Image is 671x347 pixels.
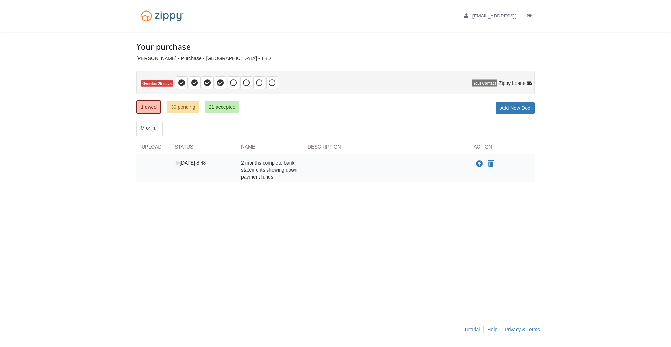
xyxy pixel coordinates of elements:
img: Logo [136,7,188,25]
span: Overdue 25 days [141,80,173,87]
span: Zippy Loans [499,80,525,87]
a: Privacy & Terms [505,327,540,332]
div: Status [169,143,236,154]
span: [DATE] 8:48 [175,160,206,166]
h1: Your purchase [136,42,191,51]
button: Upload 2 months complete bank statements showing down payment funds [475,159,484,168]
div: Name [236,143,302,154]
a: edit profile [464,13,553,20]
a: Log out [527,13,535,20]
span: brittanynolan30@gmail.com [472,13,553,19]
span: 1 [151,125,159,132]
a: Misc [136,121,163,136]
a: 1 owed [136,100,161,114]
a: 30 pending [167,101,199,113]
a: Add New Doc [496,102,535,114]
a: Help [487,327,497,332]
div: Description [302,143,468,154]
div: Upload [136,143,169,154]
button: Declare 2 months complete bank statements showing down payment funds not applicable [487,160,495,168]
span: Your Contact [472,80,497,87]
a: 21 accepted [205,101,239,113]
span: 2 months complete bank statements showing down payment funds [241,160,297,180]
div: Action [468,143,535,154]
div: [PERSON_NAME] - Purchase • [GEOGRAPHIC_DATA] • TBD [136,56,535,62]
a: Tutorial [464,327,480,332]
